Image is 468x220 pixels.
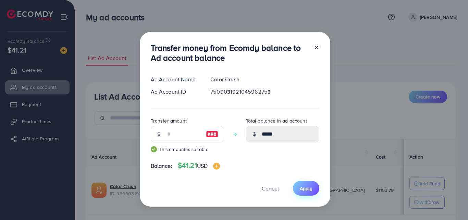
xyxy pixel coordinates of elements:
[145,88,205,96] div: Ad Account ID
[205,76,324,83] div: Color Crush
[151,117,187,124] label: Transfer amount
[178,161,220,170] h4: $41.21
[246,117,307,124] label: Total balance in ad account
[293,181,319,196] button: Apply
[151,146,224,153] small: This amount is suitable
[197,162,208,170] span: USD
[262,185,279,192] span: Cancel
[439,189,463,215] iframe: Chat
[213,163,220,170] img: image
[206,130,218,138] img: image
[205,88,324,96] div: 7509031921045962753
[151,162,172,170] span: Balance:
[151,146,157,152] img: guide
[300,185,312,192] span: Apply
[253,181,287,196] button: Cancel
[145,76,205,83] div: Ad Account Name
[151,43,308,63] h3: Transfer money from Ecomdy balance to Ad account balance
